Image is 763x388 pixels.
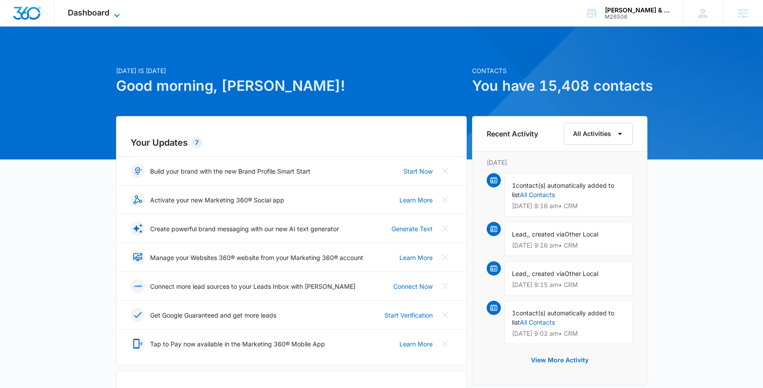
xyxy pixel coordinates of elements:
p: Manage your Websites 360® website from your Marketing 360® account [150,253,363,262]
h2: Your Updates [131,136,452,149]
p: Get Google Guaranteed and get more leads [150,310,276,320]
p: Create powerful brand messaging with our new AI text generator [150,224,339,233]
a: Generate Text [391,224,433,233]
button: Close [438,164,452,178]
span: Lead, [512,230,528,238]
p: [DATE] 9:16 am • CRM [512,242,625,248]
p: [DATE] is [DATE] [116,66,467,75]
span: contact(s) automatically added to list [512,182,614,198]
a: Connect Now [393,282,433,291]
p: Connect more lead sources to your Leads Inbox with [PERSON_NAME] [150,282,356,291]
div: account name [605,7,670,14]
span: Other Local [565,230,598,238]
p: Activate your new Marketing 360® Social app [150,195,284,205]
div: account id [605,14,670,20]
button: All Activities [564,123,633,145]
p: Contacts [472,66,647,75]
a: Learn More [399,195,433,205]
span: contact(s) automatically added to list [512,309,614,326]
span: Lead, [512,270,528,277]
a: Learn More [399,339,433,349]
a: All Contacts [520,191,555,198]
h1: Good morning, [PERSON_NAME]! [116,75,467,97]
button: Close [438,279,452,293]
button: Close [438,308,452,322]
p: [DATE] 9:16 am • CRM [512,203,625,209]
p: [DATE] 9:15 am • CRM [512,282,625,288]
p: Tap to Pay now available in the Marketing 360® Mobile App [150,339,325,349]
p: Build your brand with the new Brand Profile Smart Start [150,167,310,176]
span: , created via [528,230,565,238]
p: [DATE] [487,158,633,167]
button: Close [438,221,452,236]
a: All Contacts [520,318,555,326]
a: Start Now [403,167,433,176]
h1: You have 15,408 contacts [472,75,647,97]
a: Start Verification [384,310,433,320]
p: [DATE] 9:02 am • CRM [512,330,625,337]
span: Other Local [565,270,598,277]
div: 7 [191,137,202,148]
h6: Recent Activity [487,128,538,139]
button: Close [438,337,452,351]
a: Learn More [399,253,433,262]
button: View More Activity [522,349,597,371]
button: Close [438,250,452,264]
button: Close [438,193,452,207]
span: , created via [528,270,565,277]
span: 1 [512,309,516,317]
span: Dashboard [68,8,109,17]
span: 1 [512,182,516,189]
